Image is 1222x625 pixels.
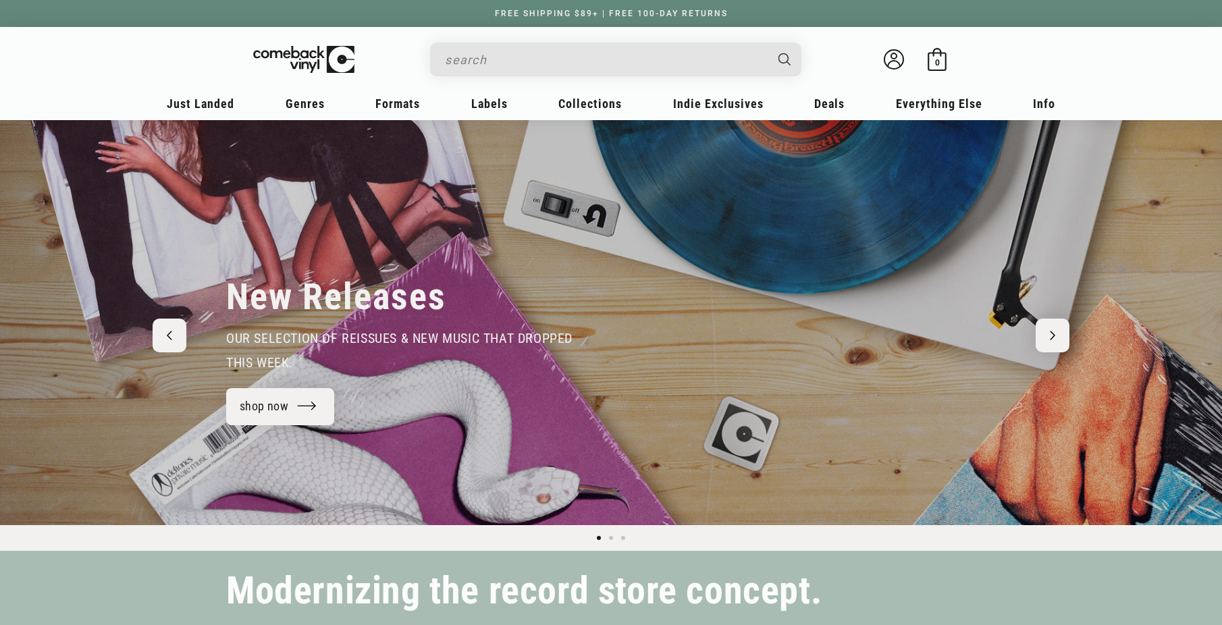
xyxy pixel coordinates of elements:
span: Formats [375,97,420,111]
div: Search [430,43,801,76]
span: 0 [935,57,940,67]
span: Deals [814,97,845,111]
h2: Modernizing the record store concept. [226,575,822,607]
span: Genres [286,97,325,111]
span: Labels [471,97,508,111]
a: shop now [226,388,334,425]
h2: New Releases [226,275,446,319]
button: Load slide 1 of 3 [593,532,605,544]
span: Indie Exclusives [673,97,764,111]
button: Next slide [1036,319,1069,352]
button: Load slide 2 of 3 [605,532,617,544]
span: Collections [558,97,622,111]
a: FREE SHIPPING $89+ | FREE 100-DAY RETURNS [481,9,741,18]
span: Info [1033,97,1055,111]
span: our selection of reissues & new music that dropped this week. [226,330,573,371]
span: Just Landed [167,97,234,111]
button: Load slide 3 of 3 [617,532,629,544]
button: Search [767,43,803,76]
span: Everything Else [896,97,982,111]
button: Previous slide [153,319,186,352]
input: search [445,46,765,74]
